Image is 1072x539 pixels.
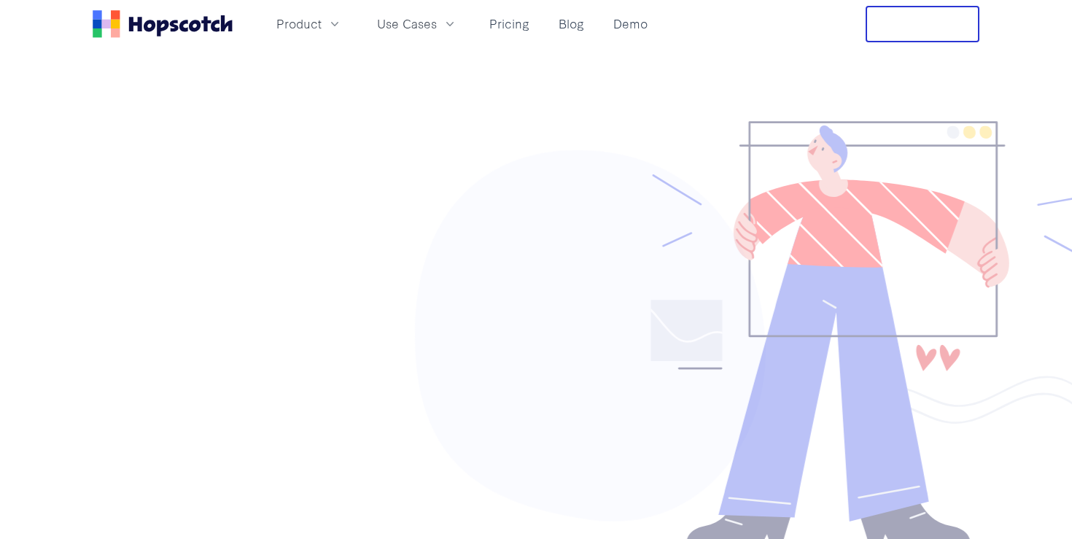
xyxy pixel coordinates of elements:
button: Use Cases [368,12,466,36]
a: Demo [607,12,653,36]
span: Product [276,15,322,33]
a: Blog [553,12,590,36]
a: Pricing [483,12,535,36]
a: Home [93,10,233,38]
span: Use Cases [377,15,437,33]
button: Free Trial [866,6,979,42]
button: Product [268,12,351,36]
